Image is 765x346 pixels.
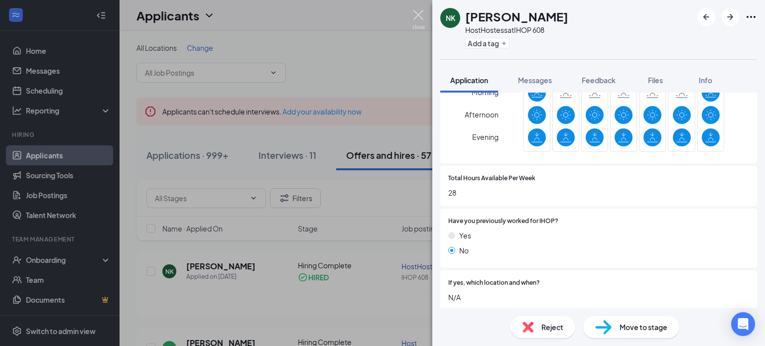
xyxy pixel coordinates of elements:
span: Morning [472,83,499,101]
span: Afternoon [465,106,499,123]
svg: ArrowRight [724,11,736,23]
span: 28 [448,187,749,198]
span: No [459,245,469,256]
button: ArrowRight [721,8,739,26]
button: ArrowLeftNew [697,8,715,26]
svg: ArrowLeftNew [700,11,712,23]
span: N/A [448,292,749,303]
span: Info [699,76,712,85]
span: Move to stage [620,322,667,333]
h1: [PERSON_NAME] [465,8,568,25]
span: Files [648,76,663,85]
span: Reject [541,322,563,333]
button: PlusAdd a tag [465,38,510,48]
div: NK [446,13,455,23]
span: Messages [518,76,552,85]
div: Open Intercom Messenger [731,312,755,336]
span: Have you previously worked for IHOP? [448,217,558,226]
span: Total Hours Available Per Week [448,174,535,183]
div: HostHostess at IHOP 608 [465,25,568,35]
span: Evening [472,128,499,146]
svg: Ellipses [745,11,757,23]
span: Yes [459,230,471,241]
span: Application [450,76,488,85]
span: Feedback [582,76,616,85]
span: If yes, which location and when? [448,278,540,288]
svg: Plus [501,40,507,46]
